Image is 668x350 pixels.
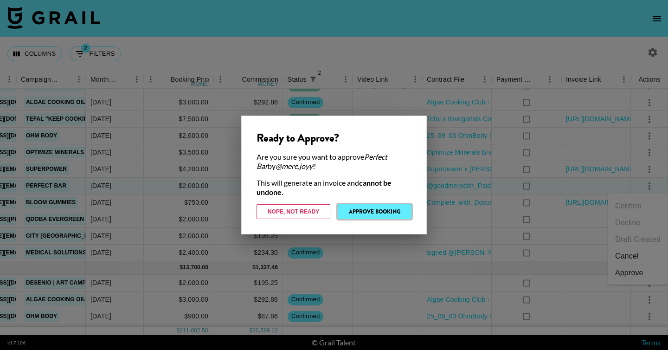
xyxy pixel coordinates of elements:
button: Approve Booking [338,204,411,219]
div: This will generate an invoice and . [257,178,411,197]
em: Perfect Bar [257,152,387,170]
strong: cannot be undone [257,178,392,196]
div: Are you sure you want to approve by ? [257,152,411,171]
button: Nope, Not Ready [257,204,330,219]
em: @ mere.joyy [276,162,313,170]
div: Ready to Approve? [257,131,411,145]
